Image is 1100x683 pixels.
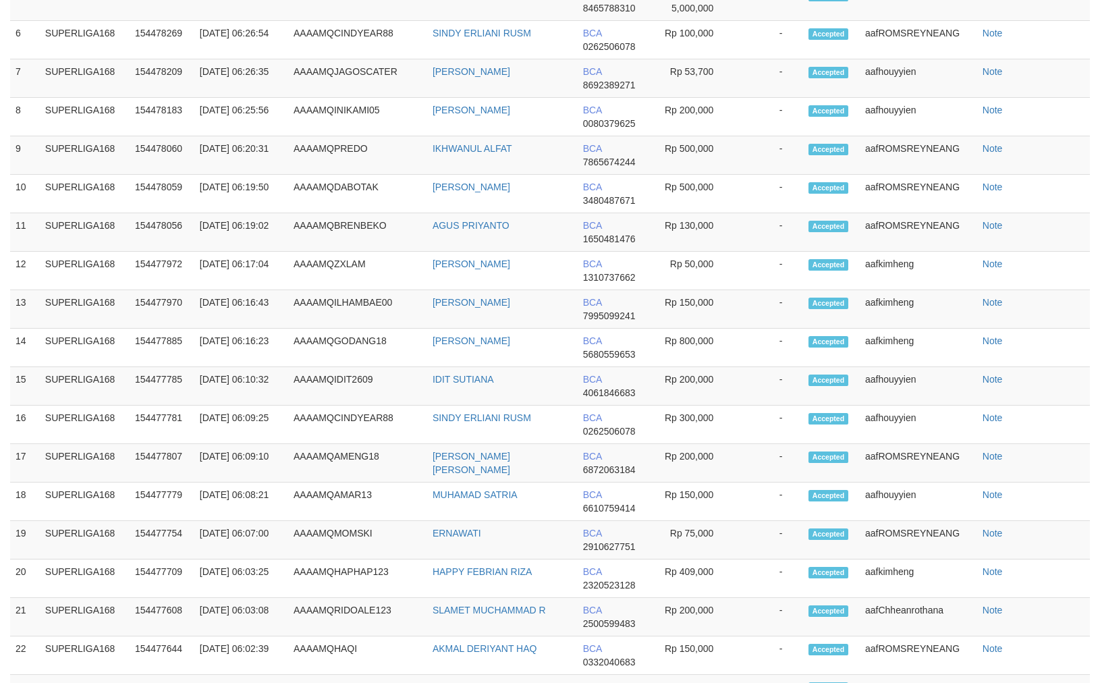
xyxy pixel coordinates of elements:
[130,175,194,213] td: 154478059
[734,175,802,213] td: -
[130,136,194,175] td: 154478060
[860,136,977,175] td: aafROMSREYNEANG
[10,98,40,136] td: 8
[583,503,636,514] span: 6610759414
[860,598,977,636] td: aafChheanrothana
[583,643,602,654] span: BCA
[983,258,1003,269] a: Note
[860,521,977,559] td: aafROMSREYNEANG
[808,605,849,617] span: Accepted
[653,367,734,406] td: Rp 200,000
[40,329,130,367] td: SUPERLIGA168
[40,367,130,406] td: SUPERLIGA168
[130,636,194,675] td: 154477644
[288,636,427,675] td: AAAAMQHAQI
[860,367,977,406] td: aafhouyyien
[808,67,849,78] span: Accepted
[583,618,636,629] span: 2500599483
[734,21,802,59] td: -
[808,528,849,540] span: Accepted
[194,98,288,136] td: [DATE] 06:25:56
[860,329,977,367] td: aafkimheng
[433,66,510,77] a: [PERSON_NAME]
[983,297,1003,308] a: Note
[860,21,977,59] td: aafROMSREYNEANG
[288,406,427,444] td: AAAAMQCINDYEAR88
[653,175,734,213] td: Rp 500,000
[130,367,194,406] td: 154477785
[808,452,849,463] span: Accepted
[583,41,636,52] span: 0262506078
[734,59,802,98] td: -
[288,59,427,98] td: AAAAMQJAGOSCATER
[653,483,734,521] td: Rp 150,000
[808,490,849,501] span: Accepted
[734,329,802,367] td: -
[808,298,849,309] span: Accepted
[734,290,802,329] td: -
[583,234,636,244] span: 1650481476
[734,483,802,521] td: -
[130,21,194,59] td: 154478269
[433,451,510,475] a: [PERSON_NAME] [PERSON_NAME]
[983,451,1003,462] a: Note
[40,406,130,444] td: SUPERLIGA168
[734,636,802,675] td: -
[983,412,1003,423] a: Note
[983,335,1003,346] a: Note
[653,252,734,290] td: Rp 50,000
[583,258,602,269] span: BCA
[10,636,40,675] td: 22
[10,136,40,175] td: 9
[130,406,194,444] td: 154477781
[734,521,802,559] td: -
[808,375,849,386] span: Accepted
[130,483,194,521] td: 154477779
[583,412,602,423] span: BCA
[583,464,636,475] span: 6872063184
[734,406,802,444] td: -
[288,367,427,406] td: AAAAMQIDIT2609
[288,136,427,175] td: AAAAMQPREDO
[194,21,288,59] td: [DATE] 06:26:54
[433,528,481,539] a: ERNAWATI
[583,143,602,154] span: BCA
[653,636,734,675] td: Rp 150,000
[653,406,734,444] td: Rp 300,000
[860,444,977,483] td: aafROMSREYNEANG
[983,374,1003,385] a: Note
[10,290,40,329] td: 13
[194,290,288,329] td: [DATE] 06:16:43
[433,105,510,115] a: [PERSON_NAME]
[40,136,130,175] td: SUPERLIGA168
[983,605,1003,616] a: Note
[10,367,40,406] td: 15
[40,483,130,521] td: SUPERLIGA168
[40,213,130,252] td: SUPERLIGA168
[653,521,734,559] td: Rp 75,000
[860,636,977,675] td: aafROMSREYNEANG
[734,98,802,136] td: -
[40,598,130,636] td: SUPERLIGA168
[10,252,40,290] td: 12
[433,643,537,654] a: AKMAL DERIYANT HAQ
[983,489,1003,500] a: Note
[433,182,510,192] a: [PERSON_NAME]
[10,175,40,213] td: 10
[583,657,636,667] span: 0332040683
[130,444,194,483] td: 154477807
[808,105,849,117] span: Accepted
[40,252,130,290] td: SUPERLIGA168
[40,175,130,213] td: SUPERLIGA168
[288,21,427,59] td: AAAAMQCINDYEAR88
[860,98,977,136] td: aafhouyyien
[808,28,849,40] span: Accepted
[734,213,802,252] td: -
[288,521,427,559] td: AAAAMQMOMSKI
[583,605,602,616] span: BCA
[288,598,427,636] td: AAAAMQRIDOALE123
[583,272,636,283] span: 1310737662
[583,580,636,591] span: 2320523128
[583,566,602,577] span: BCA
[583,157,636,167] span: 7865674244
